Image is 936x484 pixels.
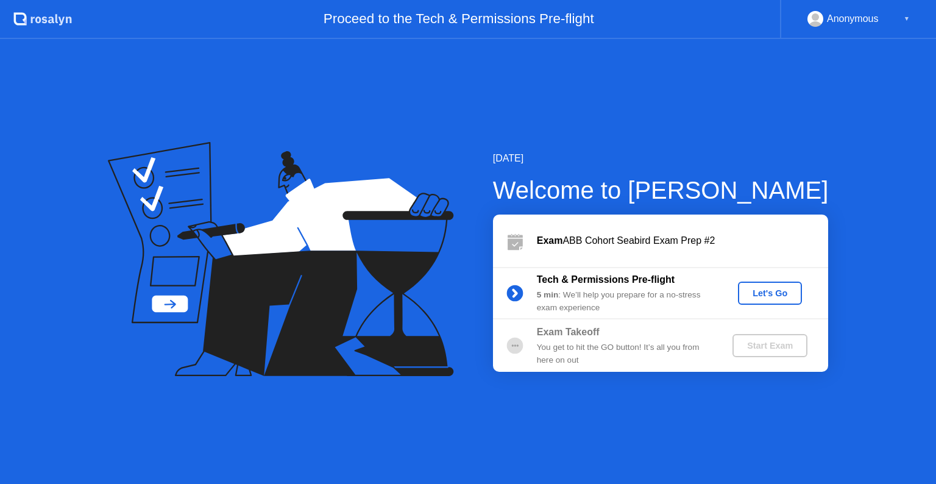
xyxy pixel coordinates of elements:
button: Start Exam [732,334,807,357]
b: Tech & Permissions Pre-flight [537,274,675,285]
b: Exam [537,235,563,246]
div: ABB Cohort Seabird Exam Prep #2 [537,233,828,248]
div: Start Exam [737,341,803,351]
button: Let's Go [738,282,802,305]
div: : We’ll help you prepare for a no-stress exam experience [537,289,712,314]
b: 5 min [537,290,559,299]
div: [DATE] [493,151,829,166]
div: Welcome to [PERSON_NAME] [493,172,829,208]
div: ▼ [904,11,910,27]
div: Let's Go [743,288,797,298]
b: Exam Takeoff [537,327,600,337]
div: You get to hit the GO button! It’s all you from here on out [537,341,712,366]
div: Anonymous [827,11,879,27]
